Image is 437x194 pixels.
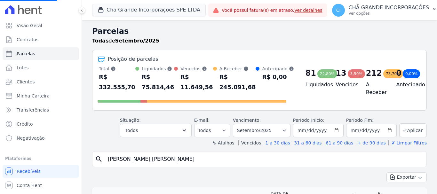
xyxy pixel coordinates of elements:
h2: Parcelas [92,26,427,37]
button: Exportar [386,172,427,182]
a: ✗ Limpar Filtros [388,140,427,145]
span: Você possui fatura(s) em atraso. [222,7,322,14]
div: 0,00% [403,69,420,78]
h4: Antecipado [396,81,416,89]
h4: Liquidados [306,81,326,89]
div: R$ 245.091,68 [219,72,256,92]
p: CHÃ GRANDE INCORPORAÇÕES [349,4,429,11]
p: Ver opções [349,11,429,16]
a: Transferências [3,104,79,116]
a: Ver detalhes [294,8,322,13]
span: Parcelas [17,50,35,57]
input: Buscar por nome do lote ou do cliente [104,153,424,166]
a: + de 90 dias [357,140,386,145]
a: 1 a 30 dias [266,140,290,145]
div: R$ 11.649,56 [180,72,213,92]
span: Conta Hent [17,182,42,189]
div: Antecipado [262,66,294,72]
p: de [92,37,159,45]
button: Aplicar [399,123,427,137]
a: Conta Hent [3,179,79,192]
span: Lotes [17,65,29,71]
div: R$ 75.814,46 [142,72,174,92]
a: Lotes [3,61,79,74]
a: Recebíveis [3,165,79,178]
button: Todos [120,124,192,137]
h4: Vencidos [336,81,356,89]
a: Parcelas [3,47,79,60]
label: Situação: [120,118,141,123]
a: Crédito [3,118,79,130]
span: CI [336,8,341,12]
div: R$ 0,00 [262,72,294,82]
strong: Todas [92,38,109,44]
a: Negativação [3,132,79,144]
label: Vencidos: [238,140,263,145]
div: Posição de parcelas [108,55,158,63]
div: 81 [306,68,316,78]
div: 13 [336,68,346,78]
span: Transferências [17,107,49,113]
div: R$ 332.555,70 [99,72,135,92]
div: A Receber [219,66,256,72]
div: Plataformas [5,155,76,162]
div: 212 [366,68,382,78]
div: Total [99,66,135,72]
label: Período Fim: [346,117,397,124]
a: Visão Geral [3,19,79,32]
span: Recebíveis [17,168,41,175]
label: ↯ Atalhos [212,140,234,145]
span: Contratos [17,36,38,43]
div: Liquidados [142,66,174,72]
div: 0 [396,68,401,78]
a: 61 a 90 dias [326,140,353,145]
a: 31 a 60 dias [294,140,322,145]
label: Período Inicío: [293,118,324,123]
div: 22,80% [317,69,337,78]
label: E-mail: [194,118,210,123]
div: 3,50% [348,69,365,78]
div: 73,70% [383,69,403,78]
h4: A Receber [366,81,386,96]
span: Clientes [17,79,35,85]
a: Clientes [3,75,79,88]
i: search [95,155,103,163]
span: Minha Carteira [17,93,50,99]
label: Vencimento: [233,118,261,123]
button: Chã Grande Incorporações SPE LTDA [92,4,206,16]
span: Crédito [17,121,33,127]
a: Contratos [3,33,79,46]
span: Visão Geral [17,22,42,29]
span: Negativação [17,135,45,141]
span: Todos [125,127,138,134]
a: Minha Carteira [3,89,79,102]
div: Vencidos [180,66,213,72]
strong: Setembro/2025 [115,38,159,44]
